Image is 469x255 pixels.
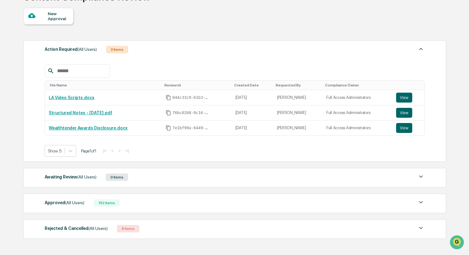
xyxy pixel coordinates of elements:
[417,45,425,53] img: caret
[88,226,108,231] span: (All Users)
[417,224,425,232] img: caret
[50,83,159,87] div: Toggle SortBy
[51,78,77,84] span: Attestations
[232,90,273,105] td: [DATE]
[6,13,113,23] p: How can we help?
[45,199,84,207] div: Approved
[6,79,11,84] div: 🖐️
[109,148,116,153] button: <
[325,83,390,87] div: Toggle SortBy
[12,90,39,96] span: Data Lookup
[12,78,40,84] span: Preclearance
[166,125,171,131] span: Copy Id
[117,225,139,232] div: 8 Items
[4,87,42,99] a: 🔎Data Lookup
[77,174,96,179] span: (All Users)
[232,121,273,135] td: [DATE]
[396,123,421,133] a: View
[273,121,323,135] td: [PERSON_NAME]
[6,47,17,59] img: 1746055101610-c473b297-6a78-478c-a979-82029cc54cd1
[234,83,271,87] div: Toggle SortBy
[65,200,84,205] span: (All Users)
[21,47,102,54] div: Start new chat
[81,148,96,153] span: Page 1 of 1
[45,173,96,181] div: Awaiting Review
[123,148,131,153] button: >|
[45,224,108,232] div: Rejected & Cancelled
[49,95,94,100] a: LA Video Scripts.docx
[397,83,422,87] div: Toggle SortBy
[21,54,78,59] div: We're available if you need us!
[323,121,392,135] td: Full Access Administrators
[417,199,425,206] img: caret
[4,76,42,87] a: 🖐️Preclearance
[323,105,392,121] td: Full Access Administrators
[417,173,425,180] img: caret
[6,90,11,95] div: 🔎
[166,95,171,100] span: Copy Id
[45,79,50,84] div: 🗄️
[396,93,412,103] button: View
[323,90,392,105] td: Full Access Administrators
[396,93,421,103] a: View
[101,148,108,153] button: |<
[449,235,466,251] iframe: Open customer support
[106,46,128,53] div: 3 Items
[273,105,323,121] td: [PERSON_NAME]
[396,108,421,118] a: View
[16,28,102,35] input: Clear
[49,110,112,115] a: Structured Notes - [DATE].pdf
[78,47,97,52] span: (All Users)
[232,105,273,121] td: [DATE]
[45,45,97,53] div: Action Required
[172,110,210,115] span: 76bc0268-0c16-4ddb-b54e-a2884c5893c1
[164,83,229,87] div: Toggle SortBy
[396,123,412,133] button: View
[49,125,127,130] a: Wealthtender Awards Disclosure.docx
[172,95,210,100] span: 044c33c9-61b3-47fa-a719-fd5344019a3f
[62,105,75,110] span: Pylon
[116,148,123,153] button: >
[396,108,412,118] button: View
[276,83,320,87] div: Toggle SortBy
[172,125,210,130] span: 7e1bf99a-6449-45c3-8181-c0e5f5f3b389
[166,110,171,116] span: Copy Id
[44,105,75,110] a: Powered byPylon
[273,90,323,105] td: [PERSON_NAME]
[42,76,79,87] a: 🗄️Attestations
[94,199,120,207] div: 152 Items
[106,174,128,181] div: 0 Items
[48,11,69,21] div: New Approval
[105,49,113,57] button: Start new chat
